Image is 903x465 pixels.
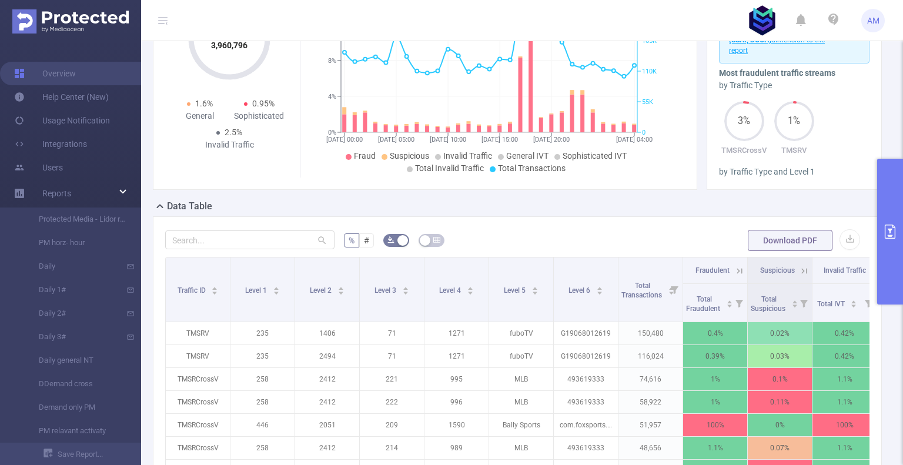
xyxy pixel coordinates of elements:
i: icon: caret-up [402,285,409,289]
i: icon: bg-colors [387,236,394,243]
a: Overview [14,62,76,85]
p: MLB [489,368,553,390]
p: Bally Sports [489,414,553,436]
tspan: 8% [328,57,336,65]
span: 3% [724,116,764,126]
div: Sort [531,285,539,292]
p: 214 [360,437,424,459]
span: Level 6 [568,286,592,295]
a: Daily 2# [24,302,127,325]
p: 1590 [424,414,489,436]
tspan: 3,960,796 [211,41,248,50]
span: Level 1 [245,286,269,295]
p: 1% [683,391,747,413]
p: 0.1% [748,368,812,390]
p: TMSRCrossV [166,391,230,413]
span: # [364,236,369,245]
p: 71 [360,322,424,344]
tspan: [DATE] 00:00 [326,136,363,143]
p: 989 [424,437,489,459]
p: MLB [489,391,553,413]
tspan: 110K [642,68,657,75]
p: G19068012619 [554,322,618,344]
p: 116,024 [618,345,683,367]
p: 0.42% [812,345,877,367]
i: icon: caret-down [531,290,538,293]
p: 0.02% [748,322,812,344]
p: TMSRV [166,345,230,367]
i: icon: caret-down [596,290,603,293]
p: 2412 [295,437,359,459]
tspan: [DATE] 04:00 [616,136,653,143]
i: icon: caret-down [273,290,279,293]
i: icon: caret-up [851,299,857,302]
div: Sort [402,285,409,292]
a: Daily general NT [24,349,127,372]
div: by Traffic Type and Level 1 [719,166,869,178]
p: com.foxsports.videogo [554,414,618,436]
p: TMSRV [166,322,230,344]
i: icon: caret-up [791,299,798,302]
a: Users [14,156,63,179]
p: TMSRCrossV [166,368,230,390]
p: 995 [424,368,489,390]
p: 0.42% [812,322,877,344]
i: icon: caret-up [337,285,344,289]
i: icon: caret-up [467,285,473,289]
i: icon: caret-up [273,285,279,289]
p: 1271 [424,345,489,367]
p: 1.1% [812,391,877,413]
tspan: 165K [642,37,657,45]
p: 2412 [295,391,359,413]
p: 1.1% [812,437,877,459]
i: icon: caret-down [467,290,473,293]
span: Level 5 [504,286,527,295]
span: Total IVT [817,300,847,308]
p: G19068012619 [554,345,618,367]
span: Suspicious [760,266,795,275]
div: Sort [726,299,733,306]
i: icon: caret-down [791,303,798,306]
i: Filter menu [795,284,812,322]
div: Sort [211,285,218,292]
p: TMSRCrossV [166,414,230,436]
p: 209 [360,414,424,436]
p: 1% [683,368,747,390]
a: Usage Notification [14,109,110,132]
i: icon: caret-up [596,285,603,289]
p: 0.11% [748,391,812,413]
a: Daily 1# [24,278,127,302]
tspan: 55K [642,98,653,106]
p: 221 [360,368,424,390]
span: Total Transactions [498,163,566,173]
a: DDemand cross [24,372,127,396]
p: 100% [812,414,877,436]
span: % [349,236,354,245]
div: Sort [850,299,857,306]
div: Invalid Traffic [200,139,259,151]
p: 51,957 [618,414,683,436]
p: 1.1% [812,368,877,390]
span: Fraudulent [695,266,730,275]
i: Filter menu [860,284,877,322]
p: 0.39% [683,345,747,367]
tspan: 4% [328,93,336,101]
span: Level 2 [310,286,333,295]
a: Help Center (New) [14,85,109,109]
a: Protected Media - Lidor report [24,208,127,231]
p: 150,480 [618,322,683,344]
input: Search... [165,230,335,249]
div: Sort [337,285,345,292]
i: Filter menu [666,257,683,322]
span: 1.6% [195,99,213,108]
p: 493619333 [554,391,618,413]
span: Total Invalid Traffic [415,163,484,173]
p: 258 [230,437,295,459]
tspan: [DATE] 20:00 [533,136,570,143]
div: Sort [791,299,798,306]
tspan: 0 [642,129,646,136]
span: Reports [42,189,71,198]
button: Download PDF [748,230,832,251]
i: icon: caret-up [531,285,538,289]
tspan: [DATE] 15:00 [481,136,518,143]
